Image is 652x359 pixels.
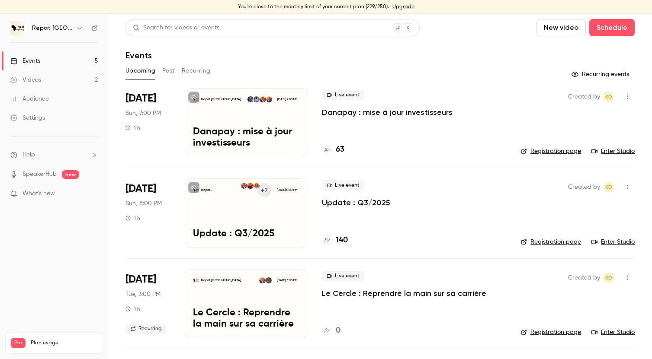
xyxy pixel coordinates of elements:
span: [DATE] 7:00 PM [274,96,299,102]
a: Le Cercle : Reprendre la main sur sa carrière [322,288,486,299]
button: Recurring events [568,67,635,81]
a: 140 [322,235,348,246]
span: What's new [22,189,55,198]
p: Update : Q3/2025 [193,229,300,240]
a: Danapay : mise à jour investisseursRepat [GEOGRAPHIC_DATA]Mounir TelkassKara DiabyDemba DembeleMo... [185,88,308,157]
a: Registration page [521,147,581,156]
span: Created by [568,92,600,102]
h4: 63 [336,144,344,156]
button: Upcoming [125,64,155,78]
span: [DATE] [125,182,156,196]
div: Sep 28 Sun, 7:00 PM (Europe/Paris) [125,88,171,157]
span: KD [605,182,612,192]
img: Demba Dembele [254,96,260,102]
span: Kara Diaby [604,273,614,283]
span: Recurring [125,324,167,334]
a: SpeakerHub [22,170,57,179]
span: Created by [568,273,600,283]
div: Sep 28 Sun, 8:00 PM (Europe/Brussels) [125,178,171,248]
button: Schedule [589,19,635,36]
div: Audience [10,95,49,103]
h4: 0 [336,325,340,337]
img: Moussa Dembele [247,96,254,102]
li: help-dropdown-opener [10,150,98,159]
span: Kara Diaby [604,182,614,192]
a: Enter Studio [591,147,635,156]
span: Sun, 8:00 PM [125,199,162,208]
button: Recurring [182,64,211,78]
span: Plan usage [31,340,97,346]
span: Live event [322,271,365,281]
a: Enter Studio [591,328,635,337]
img: Hannah Dehauteur [266,277,272,283]
a: Danapay : mise à jour investisseurs [322,107,453,118]
span: Help [22,150,35,159]
button: New video [536,19,586,36]
div: Sep 30 Tue, 1:00 PM (Africa/Abidjan) [125,269,171,338]
img: Aïssatou Konaté-Traoré [254,183,260,189]
a: Registration page [521,328,581,337]
p: Repat [GEOGRAPHIC_DATA] [201,188,241,192]
span: Pro [11,338,26,348]
span: Live event [322,90,365,100]
span: [DATE] [125,273,156,286]
span: [DATE] [125,92,156,105]
a: Enter Studio [591,238,635,246]
h4: 140 [336,235,348,246]
img: Mounir Telkass [266,96,272,102]
div: Events [10,57,40,65]
img: Repat Africa [11,21,25,35]
div: Settings [10,114,45,122]
img: Kara Diaby [241,183,247,189]
span: new [62,170,79,179]
p: Danapay : mise à jour investisseurs [193,127,300,149]
p: Le Cercle : Reprendre la main sur sa carrière [193,308,300,330]
span: KD [605,92,612,102]
p: Repat [GEOGRAPHIC_DATA] [201,97,241,102]
div: 1 h [125,215,140,222]
a: Upgrade [392,3,414,10]
a: Registration page [521,238,581,246]
span: Created by [568,182,600,192]
h1: Events [125,50,152,60]
button: Past [162,64,175,78]
a: Update : Q3/2025Repat [GEOGRAPHIC_DATA]+2Aïssatou Konaté-TraoréFatoumata DiaKara Diaby[DATE] 8:00... [185,178,308,248]
span: Tue, 3:00 PM [125,290,161,299]
div: Search for videos or events [133,23,219,32]
a: 0 [322,325,340,337]
img: Kara Diaby [259,277,265,283]
img: Le Cercle : Reprendre la main sur sa carrière [193,277,199,283]
p: Repat [GEOGRAPHIC_DATA] [201,278,241,283]
a: Update : Q3/2025 [322,197,390,208]
span: [DATE] 3:00 PM [274,277,299,283]
a: 63 [322,144,344,156]
span: Kara Diaby [604,92,614,102]
div: +2 [257,182,272,198]
div: 1 h [125,305,140,312]
div: Videos [10,76,41,84]
span: [DATE] 8:00 PM [274,187,299,193]
span: Sun, 7:00 PM [125,109,161,118]
img: Fatoumata Dia [247,183,253,189]
a: Le Cercle : Reprendre la main sur sa carrièreRepat [GEOGRAPHIC_DATA]Hannah DehauteurKara Diaby[DA... [185,269,308,338]
span: KD [605,273,612,283]
h6: Repat [GEOGRAPHIC_DATA] [32,24,73,32]
img: Kara Diaby [260,96,266,102]
div: 1 h [125,124,140,131]
span: Live event [322,180,365,191]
